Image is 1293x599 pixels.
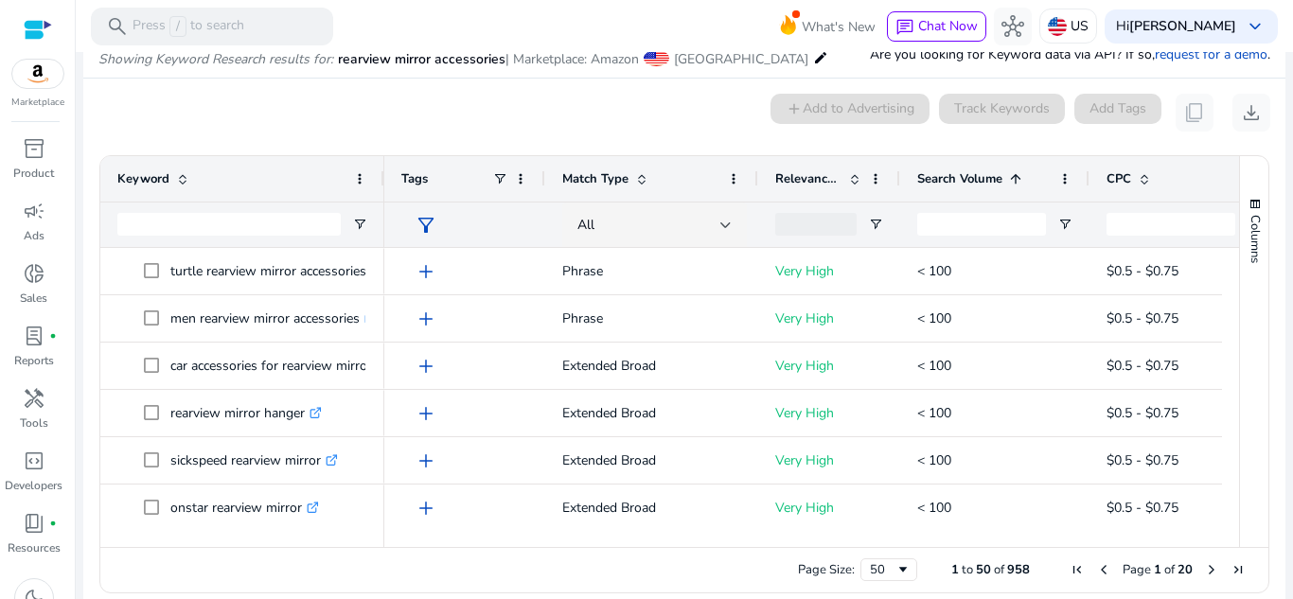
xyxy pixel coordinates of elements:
[562,441,741,480] p: Extended Broad
[887,11,986,42] button: chatChat Now
[1071,9,1089,43] p: US
[169,16,186,37] span: /
[1116,20,1236,33] p: Hi
[20,414,48,432] p: Tools
[415,308,437,330] span: add
[23,449,45,472] span: code_blocks
[415,214,437,237] span: filter_alt
[23,262,45,285] span: donut_small
[1107,357,1178,375] span: $0.5 - $0.75
[917,357,951,375] span: < 100
[1231,562,1246,577] div: Last Page
[415,497,437,520] span: add
[775,299,883,338] p: Very High
[994,561,1004,578] span: of
[1096,562,1111,577] div: Previous Page
[562,170,629,187] span: Match Type
[1107,309,1178,327] span: $0.5 - $0.75
[117,213,341,236] input: Keyword Filter Input
[860,558,917,581] div: Page Size
[813,46,828,69] mat-icon: edit
[133,16,244,37] p: Press to search
[1007,561,1030,578] span: 958
[951,561,959,578] span: 1
[1240,101,1263,124] span: download
[1164,561,1175,578] span: of
[8,539,61,556] p: Resources
[1129,17,1236,35] b: [PERSON_NAME]
[1107,499,1178,517] span: $0.5 - $0.75
[415,260,437,283] span: add
[917,451,951,469] span: < 100
[1123,561,1151,578] span: Page
[870,561,895,578] div: 50
[170,252,383,291] p: turtle rearview mirror accessories
[106,15,129,38] span: search
[775,488,883,527] p: Very High
[562,346,741,385] p: Extended Broad
[775,252,883,291] p: Very High
[917,262,951,280] span: < 100
[98,50,333,68] i: Showing Keyword Research results for:
[401,170,428,187] span: Tags
[976,561,991,578] span: 50
[1057,217,1072,232] button: Open Filter Menu
[11,96,64,110] p: Marketplace
[917,309,951,327] span: < 100
[562,394,741,432] p: Extended Broad
[918,17,978,35] span: Chat Now
[1178,561,1193,578] span: 20
[415,402,437,425] span: add
[20,290,47,307] p: Sales
[1107,451,1178,469] span: $0.5 - $0.75
[1001,15,1024,38] span: hub
[117,170,169,187] span: Keyword
[1048,17,1067,36] img: us.svg
[1107,404,1178,422] span: $0.5 - $0.75
[23,200,45,222] span: campaign
[798,561,855,578] div: Page Size:
[562,299,741,338] p: Phrase
[775,441,883,480] p: Very High
[917,404,951,422] span: < 100
[49,332,57,340] span: fiber_manual_record
[562,488,741,527] p: Extended Broad
[868,217,883,232] button: Open Filter Menu
[5,477,62,494] p: Developers
[917,170,1002,187] span: Search Volume
[415,449,437,472] span: add
[23,387,45,410] span: handyman
[577,216,594,234] span: All
[49,520,57,527] span: fiber_manual_record
[23,325,45,347] span: lab_profile
[1232,94,1270,132] button: download
[13,165,54,182] p: Product
[24,227,44,244] p: Ads
[994,8,1032,45] button: hub
[1070,562,1085,577] div: First Page
[505,50,639,68] span: | Marketplace: Amazon
[23,512,45,535] span: book_4
[775,170,841,187] span: Relevance Score
[338,50,505,68] span: rearview mirror accessories
[1107,170,1131,187] span: CPC
[1107,262,1178,280] span: $0.5 - $0.75
[170,299,377,338] p: men rearview mirror accessories
[12,60,63,88] img: amazon.svg
[895,18,914,37] span: chat
[962,561,973,578] span: to
[775,346,883,385] p: Very High
[802,10,876,44] span: What's New
[775,394,883,432] p: Very High
[917,499,951,517] span: < 100
[562,252,741,291] p: Phrase
[674,50,808,68] span: [GEOGRAPHIC_DATA]
[170,346,389,385] p: car accessories for rearview mirror
[1204,562,1219,577] div: Next Page
[1247,215,1264,263] span: Columns
[415,355,437,378] span: add
[1244,15,1266,38] span: keyboard_arrow_down
[352,217,367,232] button: Open Filter Menu
[14,352,54,369] p: Reports
[170,441,338,480] p: sickspeed rearview mirror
